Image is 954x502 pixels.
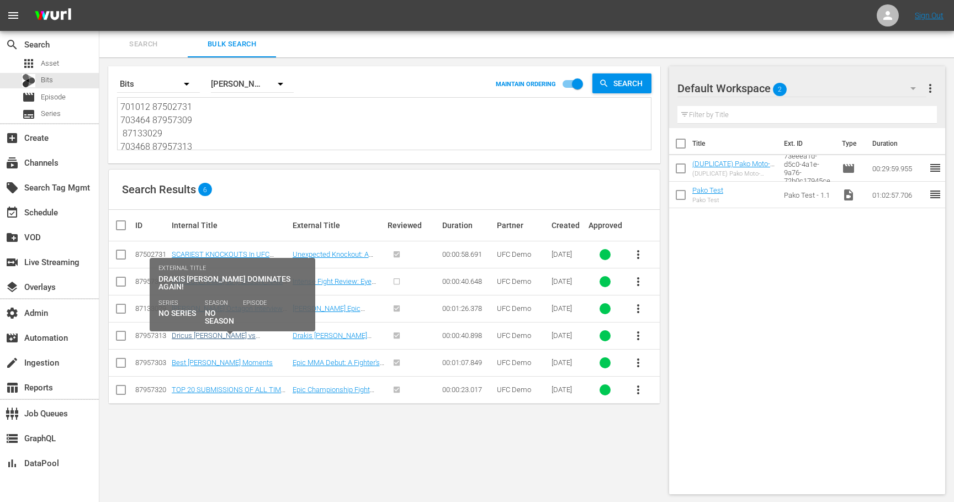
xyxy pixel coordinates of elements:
div: Duration [442,221,494,230]
div: Bits [22,74,35,87]
div: 87957303 [135,358,168,367]
span: more_vert [632,383,645,397]
a: Sign Out [915,11,944,20]
button: more_vert [625,241,651,268]
span: Series [41,108,61,119]
div: [DATE] [552,358,585,367]
span: Automation [6,331,19,345]
span: more_vert [632,329,645,342]
div: [DATE] [552,250,585,258]
span: more_vert [632,302,645,315]
th: Title [692,128,778,159]
span: 6 [198,186,212,193]
span: reorder [929,161,942,175]
div: 00:01:07.849 [442,358,494,367]
button: more_vert [625,350,651,376]
span: Video [842,188,855,202]
a: Dricus [PERSON_NAME] vs [PERSON_NAME] FULL FIGHT UFC 319 [172,331,279,356]
button: more_vert [625,295,651,322]
span: Episode [22,91,35,104]
div: Approved [589,221,622,230]
div: Default Workspace [677,73,926,104]
span: Ingestion [6,356,19,369]
div: 87957313 [135,331,168,340]
span: 2 [773,78,787,101]
div: [DATE] [552,331,585,340]
span: more_vert [632,248,645,261]
span: more_vert [632,356,645,369]
span: UFC Demo [497,331,531,340]
div: [PERSON_NAME] ID [211,68,294,99]
a: Intense Fight Review: Eye Poke Controversy [293,277,376,294]
a: SCARIEST KNOCKOUTS In UFC History [172,250,274,267]
div: Created [552,221,585,230]
span: Search Tag Mgmt [6,181,19,194]
span: Bits [41,75,53,86]
div: Partner [497,221,548,230]
div: 87502731 [135,250,168,258]
div: [DATE] [552,277,585,286]
span: VOD [6,231,19,244]
a: Best [PERSON_NAME] Moments [172,358,273,367]
span: Job Queues [6,407,19,420]
button: Search [592,73,651,93]
div: 87957309 [135,277,168,286]
a: [PERSON_NAME] vs [PERSON_NAME] FULL FIGHT UFC Vegas 109 [172,277,288,294]
div: (DUPLICATE) Pako Moto-Trailer [692,170,775,177]
span: Overlays [6,281,19,294]
span: Search [6,38,19,51]
span: Bulk Search [194,38,269,51]
div: Pako Test [692,197,723,204]
div: External Title [293,221,384,230]
a: Epic Championship Fight Ends in Stunning Victory [293,385,374,402]
th: Type [835,128,866,159]
th: Duration [866,128,932,159]
div: 87957320 [135,385,168,394]
span: Schedule [6,206,19,219]
div: Internal Title [172,221,289,230]
span: Asset [41,58,59,69]
span: Search Results [122,183,196,196]
span: UFC Demo [497,358,531,367]
button: more_vert [625,323,651,349]
span: Reports [6,381,19,394]
img: ans4CAIJ8jUAAAAAAAAAAAAAAAAAAAAAAAAgQb4GAAAAAAAAAAAAAAAAAAAAAAAAJMjXAAAAAAAAAAAAAAAAAAAAAAAAgAT5G... [26,3,79,29]
a: Unexpected Knockout: A Fight Gone Wrong [293,250,373,267]
button: more_vert [625,268,651,295]
div: 87133029 [135,304,168,313]
span: Search [609,73,651,93]
div: [DATE] [552,385,585,394]
th: Ext. ID [777,128,835,159]
td: 01:02:57.706 [868,182,929,208]
td: 00:29:59.955 [868,155,929,182]
div: 00:00:40.648 [442,277,494,286]
span: Create [6,131,19,145]
span: Search [106,38,181,51]
a: [PERSON_NAME] Epic Octagon Victory [293,304,365,321]
button: more_vert [625,377,651,403]
a: TOP 20 SUBMISSIONS OF ALL TIME 2013 [172,385,285,402]
div: 00:01:26.378 [442,304,494,313]
a: Epic MMA Debut: A Fighter's Journey Begins [293,358,384,375]
div: Reviewed [388,221,439,230]
span: more_vert [632,275,645,288]
span: Episode [41,92,66,103]
span: menu [7,9,20,22]
td: 73eeea1d-d5c0-4a1e-9a76-72b0c17945ce [780,155,838,182]
span: reorder [929,188,942,201]
span: more_vert [924,82,937,95]
span: Series [22,108,35,121]
div: Bits [117,68,200,99]
a: (DUPLICATE) Pako Moto-Trailer [692,160,775,176]
p: MAINTAIN ORDERING [496,81,556,88]
span: UFC Demo [497,250,531,258]
div: [DATE] [552,304,585,313]
span: Episode [842,162,855,175]
button: more_vert [924,75,937,102]
span: GraphQL [6,432,19,445]
div: ID [135,221,168,230]
a: Drakis [PERSON_NAME] Dominates Again! [293,331,372,348]
div: 00:00:40.898 [442,331,494,340]
span: UFC Demo [497,277,531,286]
a: [PERSON_NAME] Octagon Interview UFC [GEOGRAPHIC_DATA] [172,304,287,321]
